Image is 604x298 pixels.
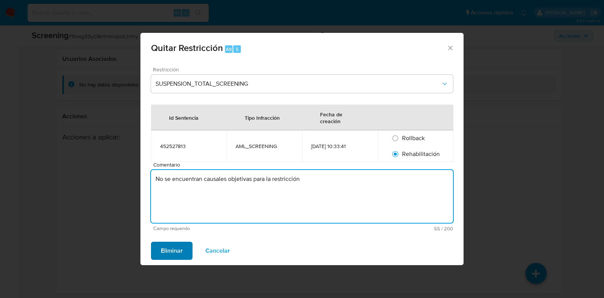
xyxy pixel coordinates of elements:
[303,226,453,231] span: Máximo 200 caracteres
[153,162,455,168] span: Comentario
[151,41,223,54] span: Quitar Restricción
[151,75,453,93] button: Restriction
[196,242,240,260] button: Cancelar
[153,226,303,231] span: Campo requerido
[160,108,208,127] div: Id Sentencia
[151,170,453,223] textarea: No se encuentran causales objetivas para la restricción
[151,242,193,260] button: Eliminar
[153,67,455,72] span: Restricción
[161,242,183,259] span: Eliminar
[226,46,232,53] span: Alt
[156,80,441,88] span: SUSPENSION_TOTAL_SCREENING
[311,105,368,130] div: Fecha de creación
[402,134,425,142] span: Rollback
[236,108,289,127] div: Tipo Infracción
[160,143,217,150] div: 452527813
[402,150,440,158] span: Rehabilitación
[311,143,368,150] div: [DATE] 10:33:41
[205,242,230,259] span: Cancelar
[447,44,453,51] button: Cerrar ventana
[236,143,293,150] div: AML_SCREENING
[236,46,239,53] span: 5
